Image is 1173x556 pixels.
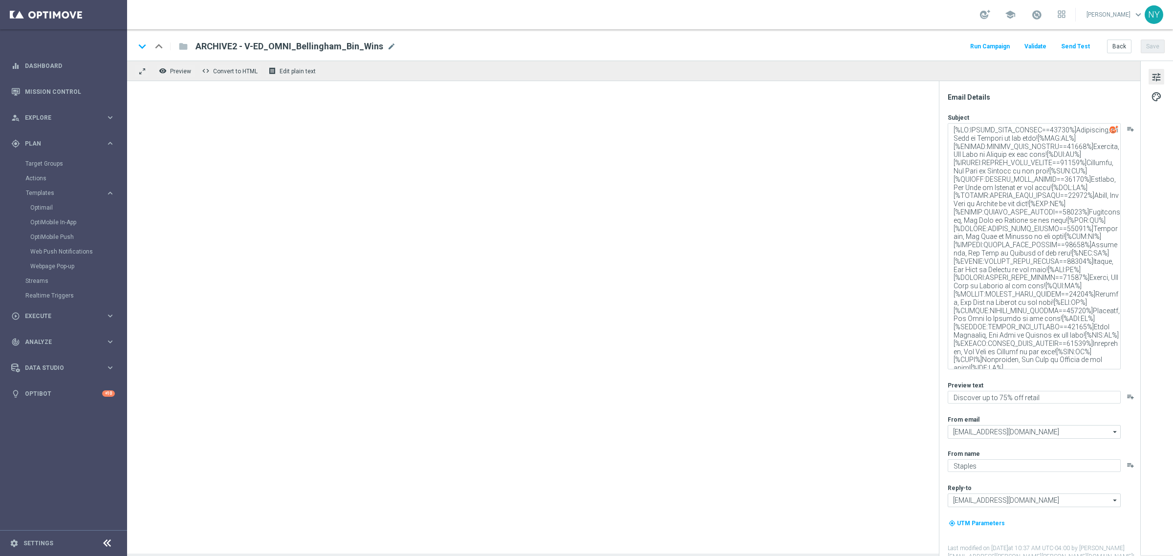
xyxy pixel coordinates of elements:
[25,53,115,79] a: Dashboard
[948,518,1006,529] button: my_location UTM Parameters
[948,425,1121,439] input: Select
[1133,9,1144,20] span: keyboard_arrow_down
[11,140,115,148] button: gps_fixed Plan keyboard_arrow_right
[106,113,115,122] i: keyboard_arrow_right
[280,68,316,75] span: Edit plain text
[11,381,115,406] div: Optibot
[948,93,1139,102] div: Email Details
[156,64,195,77] button: remove_red_eye Preview
[948,114,969,122] label: Subject
[11,338,20,346] i: track_changes
[11,338,106,346] div: Analyze
[10,539,19,548] i: settings
[25,381,102,406] a: Optibot
[11,338,115,346] div: track_changes Analyze keyboard_arrow_right
[949,520,956,527] i: my_location
[1024,43,1046,50] span: Validate
[11,113,106,122] div: Explore
[30,230,126,244] div: OptiMobile Push
[26,190,106,196] div: Templates
[1060,40,1091,53] button: Send Test
[25,174,102,182] a: Actions
[1151,90,1162,103] span: palette
[266,64,320,77] button: receipt Edit plain text
[1145,5,1163,24] div: NY
[387,42,396,51] span: mode_edit
[948,484,972,492] label: Reply-to
[11,312,115,320] button: play_circle_outline Execute keyboard_arrow_right
[11,364,106,372] div: Data Studio
[25,156,126,171] div: Target Groups
[102,390,115,397] div: +10
[25,79,115,105] a: Mission Control
[25,313,106,319] span: Execute
[969,40,1011,53] button: Run Campaign
[25,186,126,274] div: Templates
[11,79,115,105] div: Mission Control
[1149,69,1164,85] button: tune
[25,277,102,285] a: Streams
[1023,40,1048,53] button: Validate
[1005,9,1016,20] span: school
[106,363,115,372] i: keyboard_arrow_right
[30,262,102,270] a: Webpage Pop-up
[213,68,258,75] span: Convert to HTML
[30,215,126,230] div: OptiMobile In-App
[1110,426,1120,438] i: arrow_drop_down
[11,139,20,148] i: gps_fixed
[1086,7,1145,22] a: [PERSON_NAME]keyboard_arrow_down
[11,389,20,398] i: lightbulb
[25,292,102,299] a: Realtime Triggers
[11,312,20,321] i: play_circle_outline
[106,189,115,198] i: keyboard_arrow_right
[135,39,150,54] i: keyboard_arrow_down
[23,540,53,546] a: Settings
[159,67,167,75] i: remove_red_eye
[11,390,115,398] button: lightbulb Optibot +10
[1127,393,1134,401] button: playlist_add
[11,53,115,79] div: Dashboard
[25,288,126,303] div: Realtime Triggers
[11,88,115,96] button: Mission Control
[202,67,210,75] span: code
[11,62,115,70] button: equalizer Dashboard
[30,233,102,241] a: OptiMobile Push
[25,171,126,186] div: Actions
[170,68,191,75] span: Preview
[11,114,115,122] button: person_search Explore keyboard_arrow_right
[11,62,20,70] i: equalizer
[199,64,262,77] button: code Convert to HTML
[11,364,115,372] button: Data Studio keyboard_arrow_right
[30,200,126,215] div: Optimail
[1127,125,1134,133] button: playlist_add
[11,312,106,321] div: Execute
[25,189,115,197] button: Templates keyboard_arrow_right
[11,139,106,148] div: Plan
[25,160,102,168] a: Target Groups
[30,248,102,256] a: Web Push Notifications
[25,115,106,121] span: Explore
[106,311,115,321] i: keyboard_arrow_right
[1107,40,1131,53] button: Back
[948,493,1121,507] input: Select
[1127,461,1134,469] button: playlist_add
[25,274,126,288] div: Streams
[1151,71,1162,84] span: tune
[30,204,102,212] a: Optimail
[30,259,126,274] div: Webpage Pop-up
[1109,125,1118,134] img: optiGenie.svg
[11,113,20,122] i: person_search
[195,41,383,52] span: ARCHIVE2 - V-ED_OMNI_Bellingham_Bin_Wins
[1110,494,1120,507] i: arrow_drop_down
[957,520,1005,527] span: UTM Parameters
[25,365,106,371] span: Data Studio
